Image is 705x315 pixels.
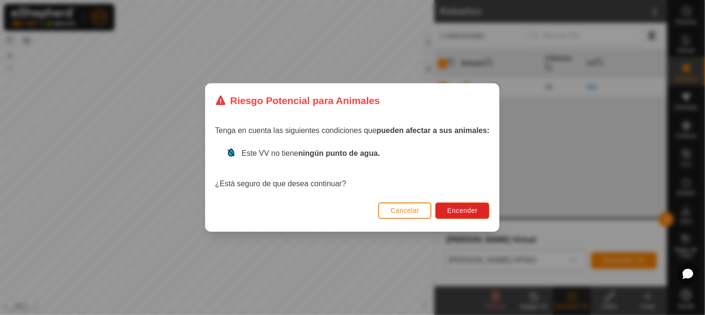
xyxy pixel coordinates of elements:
[436,202,490,219] button: Encender
[448,207,478,214] span: Encender
[215,148,490,190] div: ¿Está seguro de que desea continuar?
[379,202,432,219] button: Cancelar
[215,93,380,108] div: Riesgo Potencial para Animales
[391,207,420,214] span: Cancelar
[242,149,380,157] span: Este VV no tiene
[377,126,490,134] strong: pueden afectar a sus animales:
[299,149,381,157] strong: ningún punto de agua.
[215,126,490,134] span: Tenga en cuenta las siguientes condiciones que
